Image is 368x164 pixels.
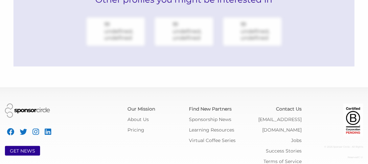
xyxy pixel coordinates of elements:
[127,116,149,122] a: About Us
[358,156,363,159] span: C: U:
[291,137,302,143] a: Jobs
[276,106,302,112] a: Contact Us
[266,148,302,154] a: Success Stories
[189,116,231,122] a: Sponsorship News
[189,127,234,133] a: Learning Resources
[189,137,236,143] a: Virtual Coffee Series
[10,148,35,154] a: GET NEWS
[5,104,50,118] img: Sponsor Circle Logo
[189,106,232,112] a: Find New Partners
[343,104,363,136] img: Certified Corporation Pending Logo
[127,106,155,112] a: Our Mission
[127,127,144,133] a: Pricing
[258,116,302,133] a: [EMAIL_ADDRESS][DOMAIN_NAME]
[311,142,363,163] div: © 2025 Sponsor Circle - All Rights Reserved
